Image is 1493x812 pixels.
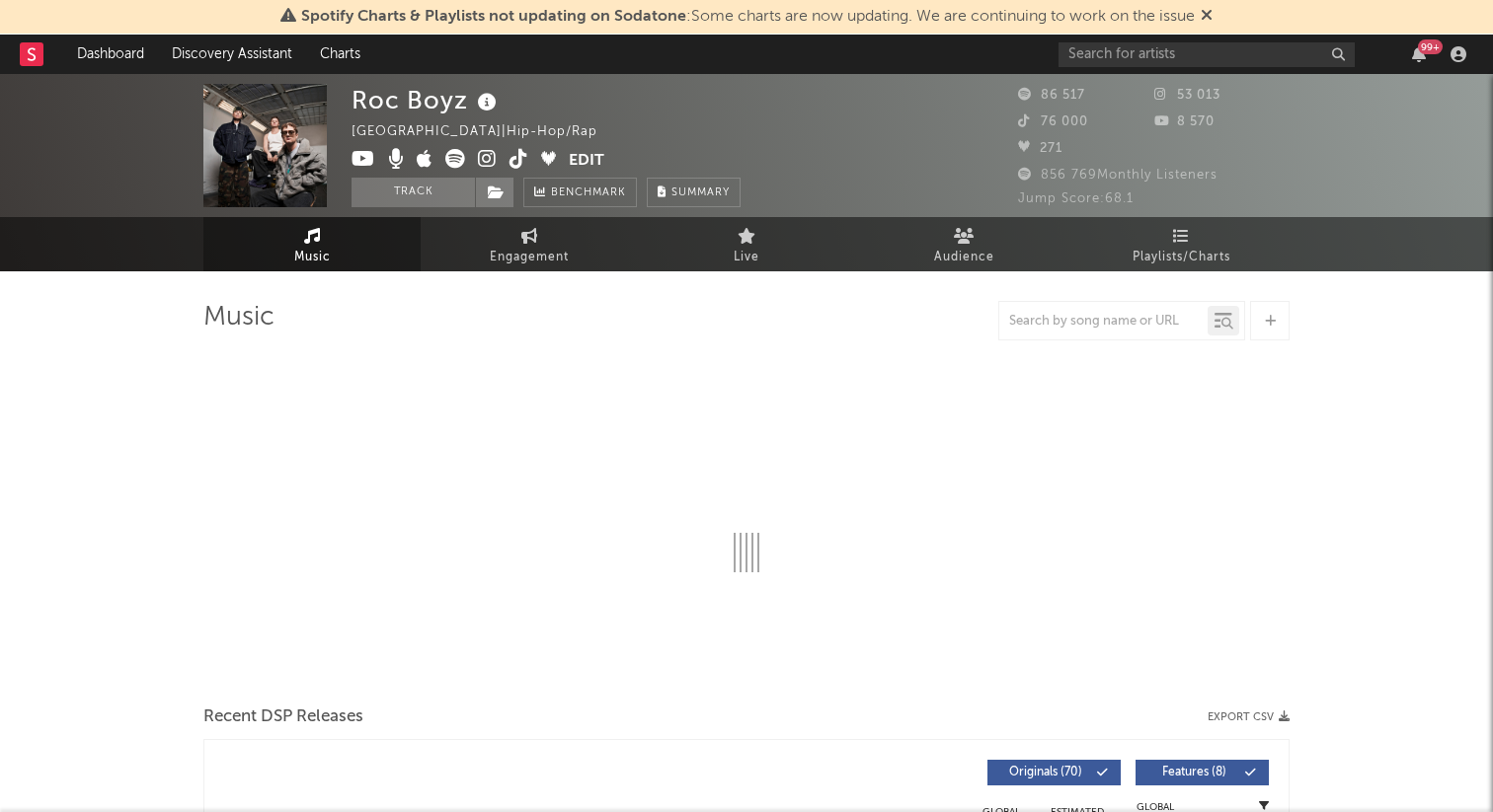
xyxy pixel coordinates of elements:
[1154,115,1215,128] span: 8 570
[490,246,569,269] span: Engagement
[1059,42,1355,67] input: Search for artists
[734,246,759,269] span: Live
[158,35,306,74] a: Discovery Assistant
[1018,192,1134,205] span: Jump Score: 68.1
[203,705,363,729] span: Recent DSP Releases
[855,217,1072,271] a: Audience
[1018,89,1085,102] span: 86 517
[306,35,374,74] a: Charts
[1072,217,1290,271] a: Playlists/Charts
[301,9,686,25] span: Spotify Charts & Playlists not updating on Sodatone
[301,9,1195,25] span: : Some charts are now updating. We are continuing to work on the issue
[671,187,730,198] span: Summary
[63,35,158,74] a: Dashboard
[1018,142,1062,155] span: 271
[421,217,638,271] a: Engagement
[294,246,331,269] span: Music
[999,314,1208,330] input: Search by song name or URL
[1148,767,1239,778] span: Features ( 8 )
[1201,9,1213,25] span: Dismiss
[1133,246,1230,269] span: Playlists/Charts
[1418,39,1443,54] div: 99 +
[523,178,637,207] a: Benchmark
[569,149,604,174] button: Edit
[203,217,421,271] a: Music
[934,246,994,269] span: Audience
[352,178,475,207] button: Track
[352,84,502,116] div: Roc Boyz
[1000,767,1091,778] span: Originals ( 70 )
[1136,760,1269,785] button: Features(8)
[638,217,855,271] a: Live
[647,178,741,207] button: Summary
[1018,115,1088,128] span: 76 000
[1154,89,1220,102] span: 53 013
[1018,169,1218,182] span: 856 769 Monthly Listeners
[1412,46,1426,62] button: 99+
[352,120,620,144] div: [GEOGRAPHIC_DATA] | Hip-Hop/Rap
[1208,711,1290,723] button: Export CSV
[551,182,626,205] span: Benchmark
[987,760,1121,785] button: Originals(70)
